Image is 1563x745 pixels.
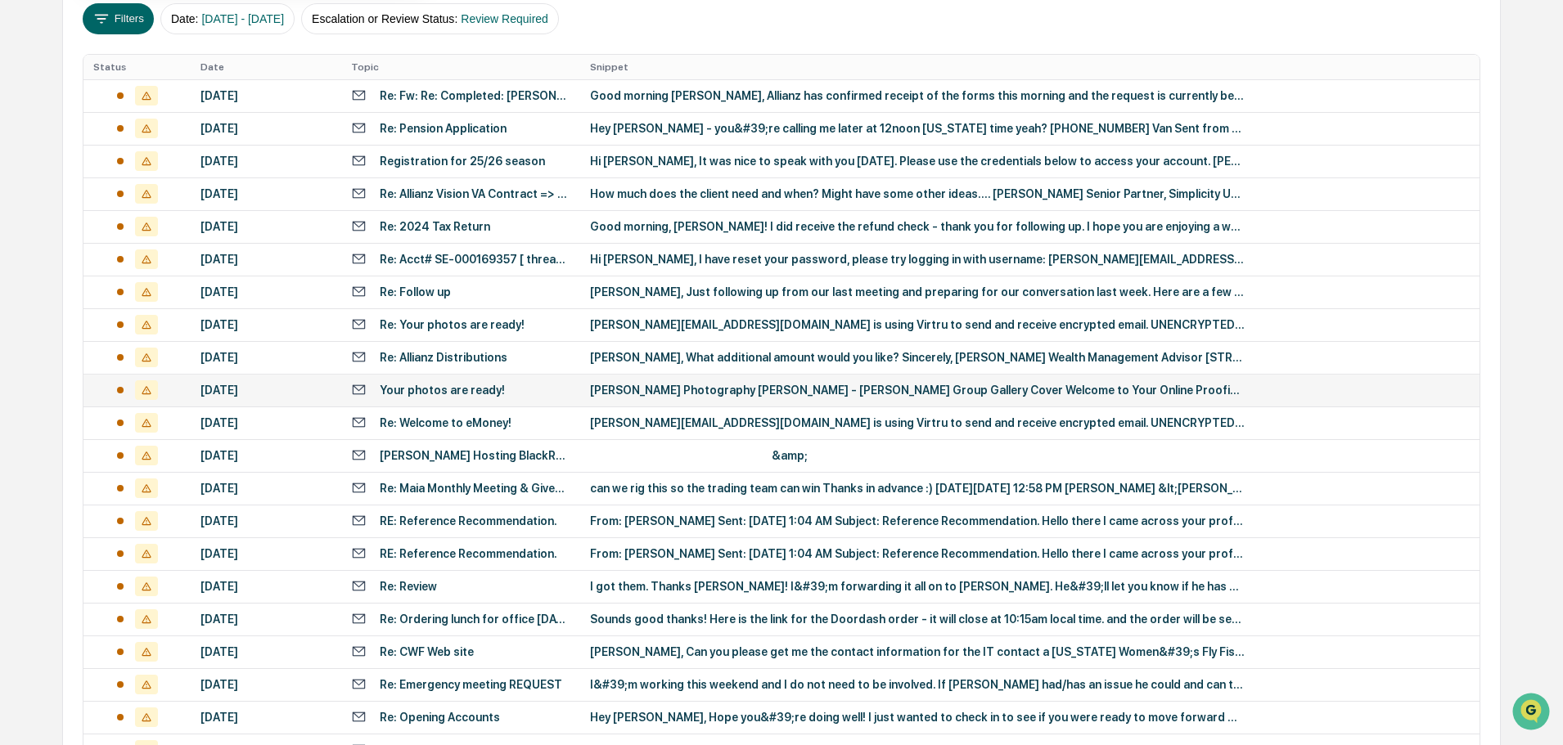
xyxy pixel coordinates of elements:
div: Re: Review [380,580,437,593]
div: [DATE] [200,187,331,200]
div: [DATE] [200,613,331,626]
div: [DATE] [200,285,331,298]
div: Re: Allianz Distributions [380,351,507,364]
div: From: [PERSON_NAME] Sent: [DATE] 1:04 AM Subject: Reference Recommendation. Hello there I came ac... [590,514,1245,527]
div: [DATE] [200,678,331,691]
div: [DATE] [200,416,331,429]
div: [DATE] [200,89,331,102]
span: [DATE] [182,222,215,236]
div: [DATE] [200,645,331,658]
div: Start new chat [74,125,268,141]
div: Re: Emergency meeting REQUEST [380,678,562,691]
div: Re: Fw: Re: Completed: [PERSON_NAME] - Allianz Lifetime Distributions: Please DocuSign [380,89,570,102]
th: Status [83,55,190,79]
div: From: [PERSON_NAME] Sent: [DATE] 1:04 AM Subject: Reference Recommendation. Hello there I came ac... [590,547,1245,560]
th: Date [191,55,341,79]
div: We're available if you need us! [74,141,225,155]
div: [PERSON_NAME], Can you please get me the contact information for the IT contact a [US_STATE] Wome... [590,645,1245,658]
span: Preclearance [33,290,106,307]
iframe: Open customer support [1511,691,1555,735]
div: [PERSON_NAME] Hosting BlackRock Monthly Market Webcast [380,449,570,462]
div: [DATE] [200,318,331,331]
div: [DATE] [200,482,331,495]
img: Chandler - Maia Wealth [16,207,43,233]
div: Re: Welcome to eMoney! [380,416,511,429]
div: [DATE] [200,220,331,233]
div: ‌ ‌ ‌ ‌ ‌ ‌ ‌ ‌ ‌ ‌ ‌ ‌ ‌ ‌ ‌ ‌ ‌ ‌ ‌ ‌ ‌ ‌ ‌ ‌ ‌ ‌ ‌ ‌ ‌ ‌ ‌ ‌ ‌ ‌ ‌ ‌ ‌ ‌ ‌ ‌ ‌ ‌ ‌ ‌ ‌ ‌ ‌ ‌ ‌... [590,449,1245,462]
input: Clear [43,74,270,92]
button: Start new chat [278,130,298,150]
div: [DATE] [200,580,331,593]
div: [DATE] [200,514,331,527]
div: Re: 2024 Tax Return [380,220,490,233]
span: Data Lookup [33,321,103,338]
img: 1746055101610-c473b297-6a78-478c-a979-82029cc54cd1 [16,125,46,155]
div: Good morning [PERSON_NAME], Allianz has confirmed receipt of the forms this morning and the reque... [590,89,1245,102]
div: [DATE] [200,384,331,397]
div: Hey [PERSON_NAME], Hope you&#39;re doing well! I just wanted to check in to see if you were ready... [590,711,1245,724]
div: Re: Follow up [380,285,451,298]
div: RE: Reference Recommendation. [380,547,557,560]
div: Sounds good thanks! Here is the link for the Doordash order - it will close at 10:15am local time... [590,613,1245,626]
th: Topic [341,55,580,79]
span: [DATE] - [DATE] [201,12,284,25]
div: [PERSON_NAME][EMAIL_ADDRESS][DOMAIN_NAME] is using Virtru to send and receive encrypted email. UN... [590,318,1245,331]
div: [DATE] [200,547,331,560]
div: Past conversations [16,182,105,195]
div: [DATE] [200,155,331,168]
div: RE: Reference Recommendation. [380,514,557,527]
a: 🖐️Preclearance [10,284,112,313]
div: Re: Your photos are ready! [380,318,525,331]
div: can we rig this so the trading team can win Thanks in advance :) [DATE][DATE] 12:58 PM [PERSON_NA... [590,482,1245,495]
div: [DATE] [200,449,331,462]
div: Re: Opening Accounts [380,711,500,724]
div: [PERSON_NAME], Just following up from our last meeting and preparing for our conversation last we... [590,285,1245,298]
a: 🗄️Attestations [112,284,209,313]
div: Re: Maia Monthly Meeting & Giveaway Reminder - [DATE] [DATE] 2pm MST [380,482,570,495]
span: Attestations [135,290,203,307]
div: Hey [PERSON_NAME] - you&#39;re calling me later at 12noon [US_STATE] time yeah? [PHONE_NUMBER] Va... [590,122,1245,135]
div: 🔎 [16,323,29,336]
a: Powered byPylon [115,361,198,374]
button: Date:[DATE] - [DATE] [160,3,295,34]
p: How can we help? [16,34,298,61]
div: [PERSON_NAME], What additional amount would you like? Sincerely, [PERSON_NAME] Wealth Management ... [590,351,1245,364]
div: Hi [PERSON_NAME], I have reset your password, please try logging in with username: [PERSON_NAME][... [590,253,1245,266]
button: See all [254,178,298,198]
div: [DATE] [200,122,331,135]
div: [DATE] [200,351,331,364]
span: • [173,222,178,236]
th: Snippet [580,55,1480,79]
div: Registration for 25/26 season [380,155,545,168]
span: Review Required [461,12,548,25]
div: How much does the client need and when? Might have some other ideas.... [PERSON_NAME] Senior Part... [590,187,1245,200]
span: [PERSON_NAME] Wealth [51,222,169,236]
div: Your photos are ready! [380,384,505,397]
div: I got them. Thanks [PERSON_NAME]! I&#39;m forwarding it all on to [PERSON_NAME]. He&#39;ll let yo... [590,580,1245,593]
div: [PERSON_NAME] Photography [PERSON_NAME] - [PERSON_NAME] Group Gallery Cover Welcome to Your Onlin... [590,384,1245,397]
div: [PERSON_NAME][EMAIL_ADDRESS][DOMAIN_NAME] is using Virtru to send and receive encrypted email. UN... [590,416,1245,429]
span: Pylon [163,361,198,374]
div: Re: Pension Application [380,122,507,135]
div: Good morning, [PERSON_NAME]! I did receive the refund check - thank you for following up. I hope ... [590,220,1245,233]
div: Re: CWF Web site [380,645,474,658]
div: 🖐️ [16,292,29,305]
div: Re: Ordering lunch for office [DATE] [380,613,570,626]
div: Re: Allianz Vision VA Contract => Lincoln Financial Level Advantage Fixed/Variable [380,187,570,200]
div: Hi [PERSON_NAME], It was nice to speak with you [DATE]. Please use the credentials below to acces... [590,155,1245,168]
div: I&#39;m working this weekend and I do not need to be involved. If [PERSON_NAME] had/has an issue ... [590,678,1245,691]
div: Re: Acct# SE-000169357 [ thread::GEok71sse8eWo5H-hZsLRwk:: ] [380,253,570,266]
img: 6558925923028_b42adfe598fdc8269267_72.jpg [34,125,64,155]
button: Filters [83,3,154,34]
div: [DATE] [200,253,331,266]
button: Escalation or Review Status:Review Required [301,3,559,34]
a: 🔎Data Lookup [10,315,110,344]
div: [DATE] [200,711,331,724]
div: 🗄️ [119,292,132,305]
